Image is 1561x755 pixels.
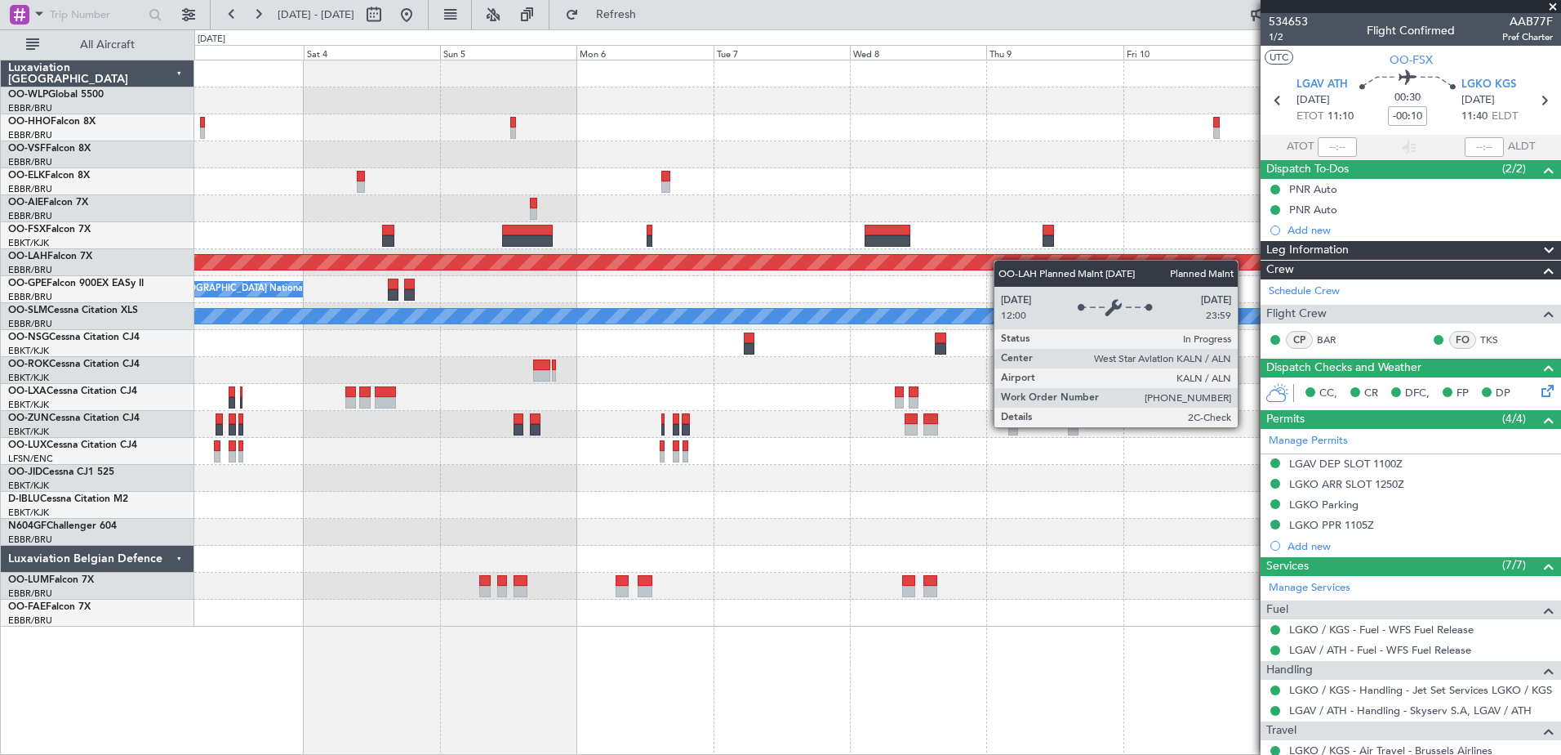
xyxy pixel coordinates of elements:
[1289,477,1404,491] div: LGKO ARR SLOT 1250Z
[8,386,137,396] a: OO-LXACessna Citation CJ4
[8,198,88,208] a: OO-AIEFalcon 7X
[1502,556,1526,574] span: (7/7)
[1266,661,1313,680] span: Handling
[1287,139,1314,155] span: ATOT
[1296,77,1348,93] span: LGAV ATH
[1317,333,1354,347] a: BAR
[1266,305,1327,324] span: Flight Crew
[8,237,49,249] a: EBKT/KJK
[1390,51,1433,69] span: OO-FSX
[8,426,49,438] a: EBKT/KJK
[1502,410,1526,427] span: (4/4)
[1289,623,1474,637] a: LGKO / KGS - Fuel - WFS Fuel Release
[8,467,42,477] span: OO-JID
[1266,410,1305,429] span: Permits
[1328,109,1354,125] span: 11:10
[8,90,104,100] a: OO-WLPGlobal 5500
[8,345,49,357] a: EBKT/KJK
[1269,433,1348,449] a: Manage Permits
[8,279,144,288] a: OO-GPEFalcon 900EX EASy II
[1364,386,1378,402] span: CR
[558,2,656,28] button: Refresh
[8,372,49,384] a: EBKT/KJK
[1449,331,1476,349] div: FO
[8,534,52,546] a: EBBR/BRU
[8,306,47,315] span: OO-SLM
[1461,92,1495,109] span: [DATE]
[8,291,52,303] a: EBBR/BRU
[8,399,49,411] a: EBKT/KJK
[8,252,92,261] a: OO-LAHFalcon 7X
[1461,109,1488,125] span: 11:40
[440,45,576,60] div: Sun 5
[8,279,47,288] span: OO-GPE
[8,440,137,450] a: OO-LUXCessna Citation CJ4
[8,521,47,531] span: N604GF
[8,318,52,330] a: EBBR/BRU
[1405,386,1430,402] span: DFC,
[1287,223,1553,237] div: Add new
[1266,601,1288,619] span: Fuel
[1456,386,1469,402] span: FP
[8,480,49,492] a: EBKT/KJK
[8,386,47,396] span: OO-LXA
[1266,359,1421,377] span: Dispatch Checks and Weather
[8,507,49,519] a: EBKT/KJK
[1265,50,1293,65] button: UTC
[850,45,986,60] div: Wed 8
[8,144,46,154] span: OO-VSF
[50,2,144,27] input: Trip Number
[278,7,354,22] span: [DATE] - [DATE]
[8,264,52,276] a: EBBR/BRU
[8,171,90,181] a: OO-ELKFalcon 8X
[8,117,96,127] a: OO-HHOFalcon 8X
[1286,331,1313,349] div: CP
[8,614,52,627] a: EBBR/BRU
[1289,203,1337,217] div: PNR Auto
[1394,90,1421,106] span: 00:30
[1480,333,1517,347] a: TKS
[8,333,140,342] a: OO-NSGCessna Citation CJ4
[1502,160,1526,177] span: (2/2)
[8,252,47,261] span: OO-LAH
[8,129,52,141] a: EBBR/BRU
[1289,457,1403,471] div: LGAV DEP SLOT 1100Z
[8,198,43,208] span: OO-AIE
[1296,92,1330,109] span: [DATE]
[304,45,440,60] div: Sat 4
[1319,386,1337,402] span: CC,
[167,45,303,60] div: Fri 3
[1502,13,1553,30] span: AAB77F
[8,183,52,195] a: EBBR/BRU
[8,225,91,235] a: OO-FSXFalcon 7X
[986,45,1123,60] div: Thu 9
[8,521,117,531] a: N604GFChallenger 604
[8,156,52,168] a: EBBR/BRU
[714,45,850,60] div: Tue 7
[1289,704,1532,717] a: LGAV / ATH - Handling - Skyserv S.A, LGAV / ATH
[8,102,52,114] a: EBBR/BRU
[8,587,52,600] a: EBBR/BRU
[8,210,52,222] a: EBBR/BRU
[8,467,114,477] a: OO-JIDCessna CJ1 525
[1266,721,1296,740] span: Travel
[1492,109,1518,125] span: ELDT
[1123,45,1260,60] div: Fri 10
[1289,498,1359,512] div: LGKO Parking
[8,453,53,465] a: LFSN/ENC
[198,33,225,47] div: [DATE]
[18,32,177,58] button: All Aircraft
[8,413,140,423] a: OO-ZUNCessna Citation CJ4
[8,171,45,181] span: OO-ELK
[8,306,138,315] a: OO-SLMCessna Citation XLS
[1296,109,1323,125] span: ETOT
[8,602,46,612] span: OO-FAE
[1367,22,1455,39] div: Flight Confirmed
[8,575,94,585] a: OO-LUMFalcon 7X
[1508,139,1535,155] span: ALDT
[1289,518,1374,532] div: LGKO PPR 1105Z
[1269,13,1308,30] span: 534653
[1260,45,1396,60] div: Sat 11
[1289,683,1552,697] a: LGKO / KGS - Handling - Jet Set Services LGKO / KGS
[1269,284,1340,300] a: Schedule Crew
